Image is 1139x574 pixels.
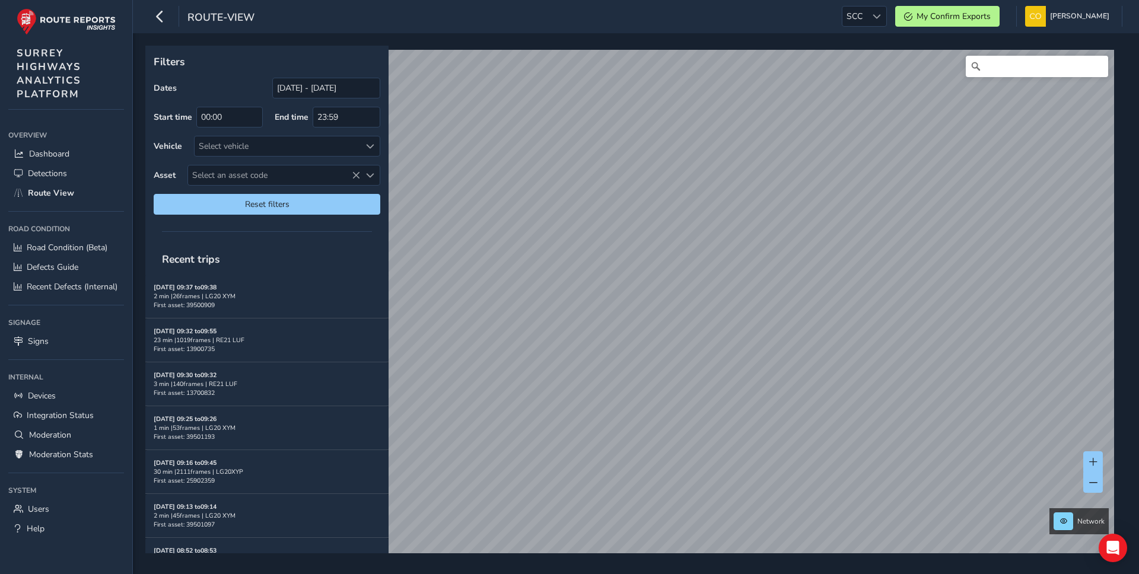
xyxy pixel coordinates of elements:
[8,499,124,519] a: Users
[154,476,215,485] span: First asset: 25902359
[8,481,124,499] div: System
[17,8,116,35] img: rr logo
[29,429,71,441] span: Moderation
[154,502,217,511] strong: [DATE] 09:13 to 09:14
[154,458,217,467] strong: [DATE] 09:16 to 09:45
[8,164,124,183] a: Detections
[966,56,1108,77] input: Search
[1099,534,1127,562] div: Open Intercom Messenger
[154,345,215,353] span: First asset: 13900735
[163,199,371,210] span: Reset filters
[154,82,177,94] label: Dates
[1050,6,1109,27] span: [PERSON_NAME]
[8,126,124,144] div: Overview
[8,220,124,238] div: Road Condition
[188,165,360,185] span: Select an asset code
[8,368,124,386] div: Internal
[842,7,867,26] span: SCC
[8,519,124,538] a: Help
[154,170,176,181] label: Asset
[154,141,182,152] label: Vehicle
[149,50,1114,567] canvas: Map
[154,54,380,69] p: Filters
[154,111,192,123] label: Start time
[154,520,215,529] span: First asset: 39501097
[28,336,49,347] span: Signs
[154,511,380,520] div: 2 min | 45 frames | LG20 XYM
[154,371,217,380] strong: [DATE] 09:30 to 09:32
[1025,6,1113,27] button: [PERSON_NAME]
[195,136,360,156] div: Select vehicle
[187,10,254,27] span: route-view
[154,414,217,423] strong: [DATE] 09:25 to 09:26
[154,301,215,310] span: First asset: 39500909
[28,503,49,515] span: Users
[1077,516,1105,526] span: Network
[27,523,44,534] span: Help
[154,292,380,301] div: 2 min | 26 frames | LG20 XYM
[8,425,124,445] a: Moderation
[8,238,124,257] a: Road Condition (Beta)
[8,386,124,406] a: Devices
[154,327,217,336] strong: [DATE] 09:32 to 09:55
[17,46,81,101] span: SURREY HIGHWAYS ANALYTICS PLATFORM
[917,11,991,22] span: My Confirm Exports
[154,244,228,275] span: Recent trips
[154,283,217,292] strong: [DATE] 09:37 to 09:38
[28,187,74,199] span: Route View
[154,380,380,388] div: 3 min | 140 frames | RE21 LUF
[8,331,124,351] a: Signs
[28,390,56,401] span: Devices
[8,445,124,464] a: Moderation Stats
[8,314,124,331] div: Signage
[27,262,78,273] span: Defects Guide
[154,467,380,476] div: 30 min | 2111 frames | LG20XYP
[154,194,380,215] button: Reset filters
[154,423,380,432] div: 1 min | 53 frames | LG20 XYM
[29,449,93,460] span: Moderation Stats
[895,6,1000,27] button: My Confirm Exports
[8,144,124,164] a: Dashboard
[8,406,124,425] a: Integration Status
[154,388,215,397] span: First asset: 13700832
[29,148,69,160] span: Dashboard
[8,183,124,203] a: Route View
[28,168,67,179] span: Detections
[27,242,107,253] span: Road Condition (Beta)
[1025,6,1046,27] img: diamond-layout
[154,546,217,555] strong: [DATE] 08:52 to 08:53
[360,165,380,185] div: Select an asset code
[8,257,124,277] a: Defects Guide
[8,277,124,296] a: Recent Defects (Internal)
[154,432,215,441] span: First asset: 39501193
[27,410,94,421] span: Integration Status
[27,281,117,292] span: Recent Defects (Internal)
[154,336,380,345] div: 23 min | 1019 frames | RE21 LUF
[275,111,308,123] label: End time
